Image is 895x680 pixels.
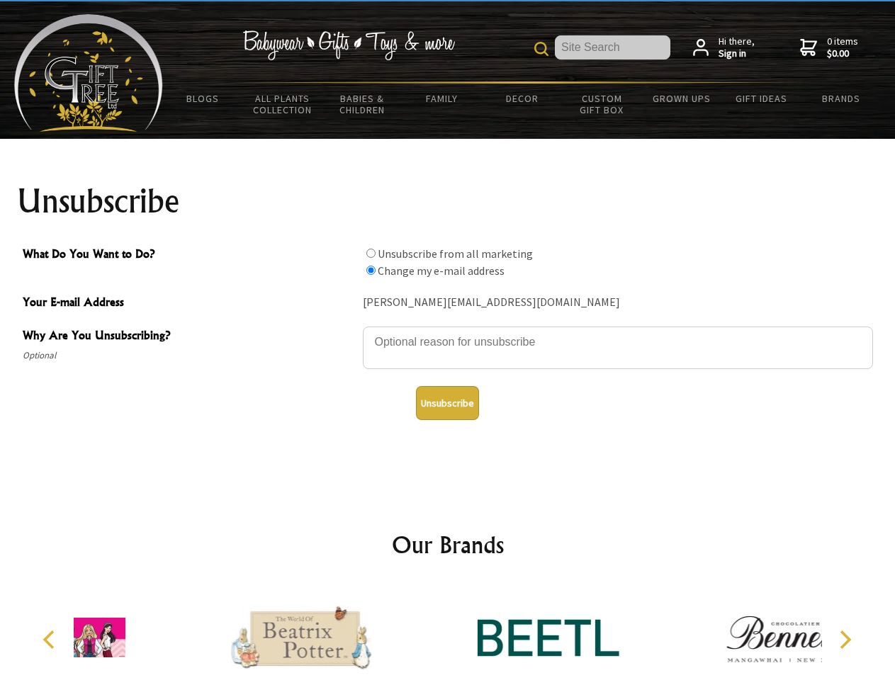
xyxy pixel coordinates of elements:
span: Hi there, [719,35,755,60]
a: Decor [482,84,562,113]
a: BLOGS [163,84,243,113]
img: Babyware - Gifts - Toys and more... [14,14,163,132]
strong: $0.00 [827,47,858,60]
a: Grown Ups [641,84,721,113]
span: Your E-mail Address [23,293,356,314]
h1: Unsubscribe [17,184,879,218]
strong: Sign in [719,47,755,60]
a: 0 items$0.00 [800,35,858,60]
img: Babywear - Gifts - Toys & more [242,30,455,60]
span: Optional [23,347,356,364]
button: Next [829,624,860,655]
a: Gift Ideas [721,84,801,113]
a: Brands [801,84,882,113]
h2: Our Brands [28,528,867,562]
input: What Do You Want to Do? [366,249,376,258]
label: Unsubscribe from all marketing [378,246,533,261]
input: What Do You Want to Do? [366,266,376,275]
a: Babies & Children [322,84,403,125]
span: 0 items [827,35,858,60]
button: Unsubscribe [416,386,479,420]
button: Previous [35,624,67,655]
a: All Plants Collection [243,84,323,125]
span: What Do You Want to Do? [23,245,356,266]
span: Why Are You Unsubscribing? [23,327,356,347]
label: Change my e-mail address [378,263,505,278]
img: product search [534,42,548,56]
textarea: Why Are You Unsubscribing? [363,327,873,369]
div: [PERSON_NAME][EMAIL_ADDRESS][DOMAIN_NAME] [363,292,873,314]
a: Custom Gift Box [562,84,642,125]
a: Family [403,84,483,113]
a: Hi there,Sign in [693,35,755,60]
input: Site Search [555,35,670,59]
